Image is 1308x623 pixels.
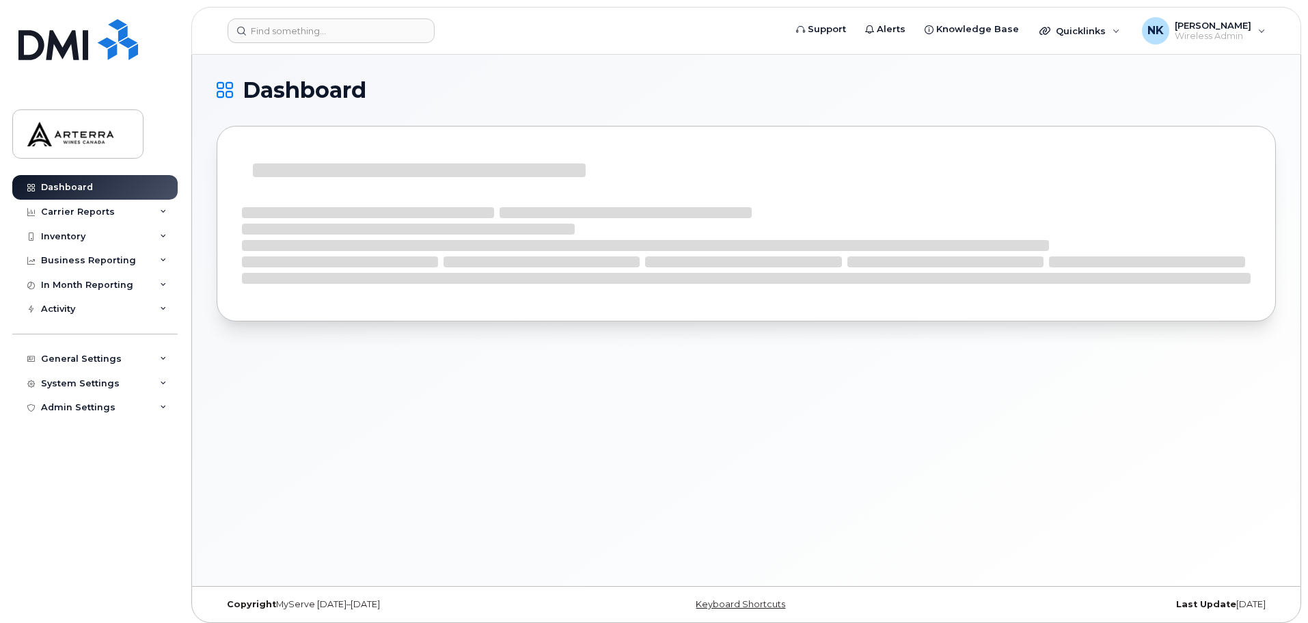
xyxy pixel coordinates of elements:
span: Dashboard [243,80,366,101]
div: [DATE] [923,599,1276,610]
strong: Copyright [227,599,276,609]
a: Keyboard Shortcuts [696,599,785,609]
strong: Last Update [1176,599,1236,609]
div: MyServe [DATE]–[DATE] [217,599,570,610]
